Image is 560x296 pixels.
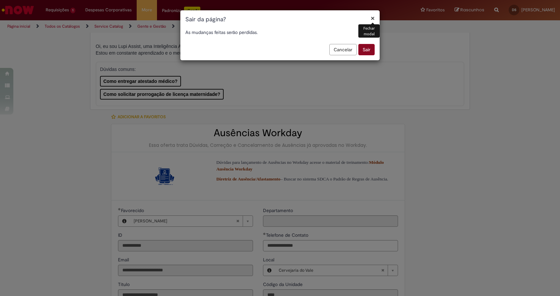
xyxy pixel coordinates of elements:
button: Fechar modal [371,15,375,22]
p: As mudanças feitas serão perdidas. [185,29,375,36]
h1: Sair da página? [185,15,375,24]
div: Fechar modal [358,24,380,38]
button: Sair [358,44,375,55]
button: Cancelar [329,44,357,55]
